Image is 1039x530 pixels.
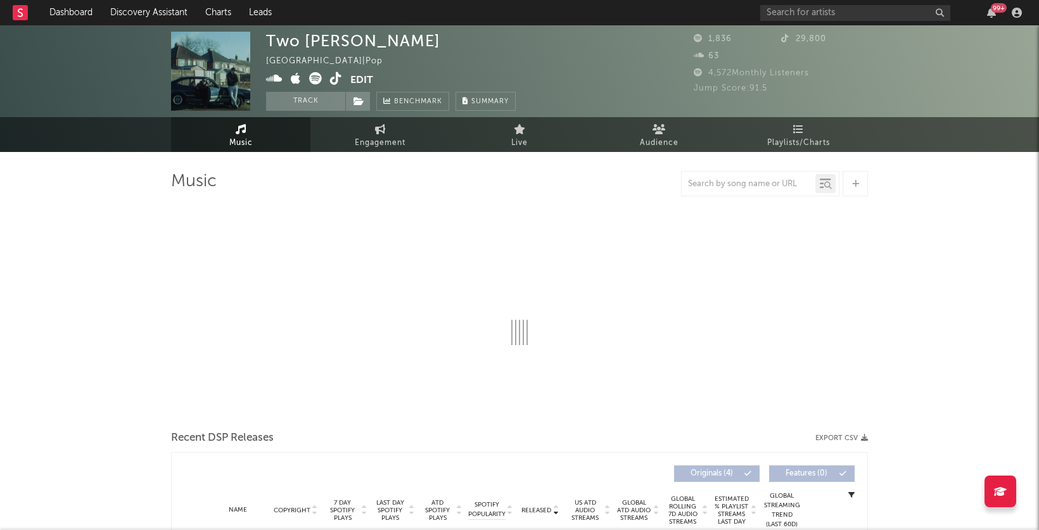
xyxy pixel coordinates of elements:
[568,499,602,522] span: US ATD Audio Streams
[266,54,397,69] div: [GEOGRAPHIC_DATA] | Pop
[763,491,801,529] div: Global Streaming Trend (Last 60D)
[729,117,868,152] a: Playlists/Charts
[421,499,454,522] span: ATD Spotify Plays
[210,505,266,515] div: Name
[682,179,815,189] input: Search by song name or URL
[694,35,732,43] span: 1,836
[511,136,528,151] span: Live
[665,495,700,526] span: Global Rolling 7D Audio Streams
[373,499,407,522] span: Last Day Spotify Plays
[471,98,509,105] span: Summary
[781,35,826,43] span: 29,800
[171,117,310,152] a: Music
[714,495,749,526] span: Estimated % Playlist Streams Last Day
[991,3,1007,13] div: 99 +
[266,32,440,50] div: Two [PERSON_NAME]
[350,72,373,88] button: Edit
[229,136,253,151] span: Music
[767,136,830,151] span: Playlists/Charts
[777,470,836,477] span: Features ( 0 )
[468,500,506,519] span: Spotify Popularity
[589,117,729,152] a: Audience
[769,465,855,482] button: Features(0)
[694,84,767,92] span: Jump Score: 91.5
[760,5,950,21] input: Search for artists
[815,434,868,442] button: Export CSV
[376,92,449,111] a: Benchmark
[171,431,274,446] span: Recent DSP Releases
[640,136,679,151] span: Audience
[987,8,996,18] button: 99+
[694,52,719,60] span: 63
[682,470,741,477] span: Originals ( 4 )
[521,507,551,514] span: Released
[274,507,310,514] span: Copyright
[674,465,760,482] button: Originals(4)
[694,69,809,77] span: 4,572 Monthly Listeners
[326,499,359,522] span: 7 Day Spotify Plays
[456,92,516,111] button: Summary
[310,117,450,152] a: Engagement
[616,499,651,522] span: Global ATD Audio Streams
[450,117,589,152] a: Live
[266,92,345,111] button: Track
[394,94,442,110] span: Benchmark
[355,136,405,151] span: Engagement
